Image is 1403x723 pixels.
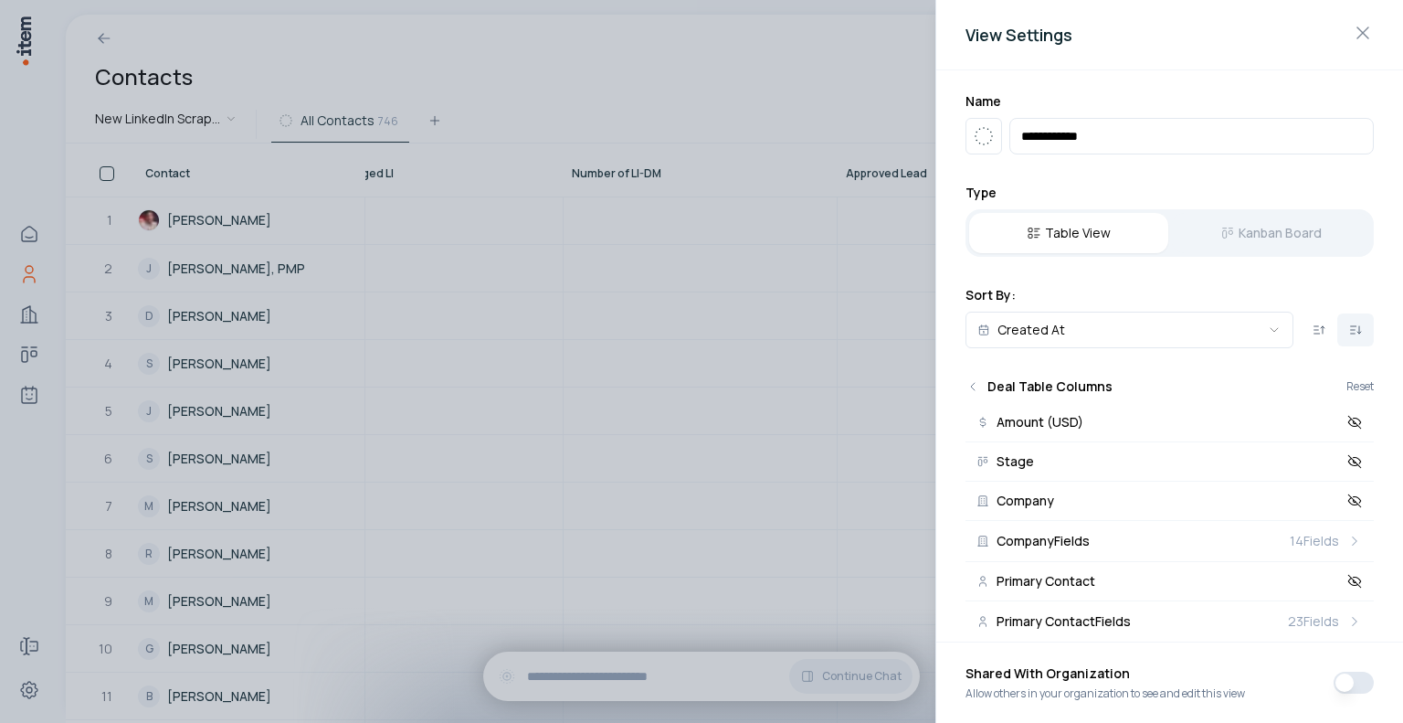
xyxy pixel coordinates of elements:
h2: Deal Table Columns [987,377,1113,396]
span: Primary Contact [997,575,1095,588]
span: Allow others in your organization to see and edit this view [965,686,1245,701]
span: 23 Fields [1288,612,1339,631]
span: Company Fields [997,535,1090,548]
h2: Name [965,92,1374,111]
span: Primary Contact Fields [997,615,1131,628]
span: Stage [997,455,1034,468]
span: Amount (USD) [997,416,1083,429]
span: Company [997,494,1054,507]
button: Amount (USD) [965,403,1374,442]
button: Table View [969,213,1168,253]
h2: Sort By: [965,286,1374,304]
button: Back [965,379,980,394]
button: Stage [965,442,1374,482]
span: Shared With Organization [965,665,1245,686]
button: CompanyFields14Fields [965,521,1374,562]
h2: Type [965,184,1374,202]
span: 14 Fields [1290,532,1339,550]
button: Reset [1346,381,1374,392]
button: Primary Contact [965,562,1374,601]
button: Company [965,482,1374,521]
h2: View Settings [965,22,1374,48]
button: Primary ContactFields23Fields [965,601,1374,643]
